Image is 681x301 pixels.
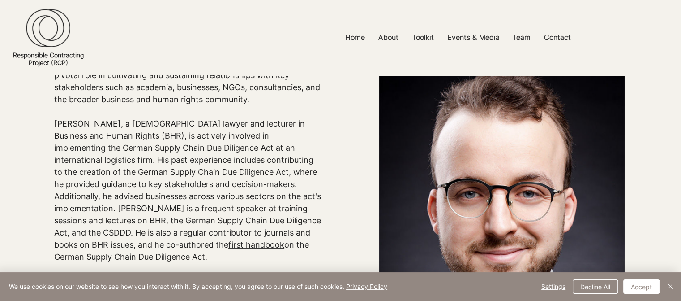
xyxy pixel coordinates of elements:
p: About [374,27,403,48]
a: Contact [537,27,578,48]
p: Contact [540,27,575,48]
a: About [372,27,405,48]
nav: Site [235,27,681,48]
a: Privacy Policy [346,283,387,290]
p: Events & Media [443,27,504,48]
button: Accept [623,279,660,294]
p: Team [508,27,535,48]
a: first handbook [228,240,284,249]
a: Team [505,27,537,48]
span: Settings [541,280,565,293]
a: Responsible ContractingProject (RCP) [13,51,84,66]
a: Home [338,27,372,48]
button: Close [665,279,676,294]
img: Close [665,281,676,292]
a: Events & Media [441,27,505,48]
p: Toolkit [407,27,438,48]
p: [PERSON_NAME], a [DEMOGRAPHIC_DATA] lawyer and lecturer in Business and Human Rights (BHR), is ac... [54,105,321,263]
span: We use cookies on our website to see how you interact with it. By accepting, you agree to our use... [9,283,387,291]
button: Decline All [573,279,618,294]
a: Toolkit [405,27,441,48]
p: Home [341,27,369,48]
